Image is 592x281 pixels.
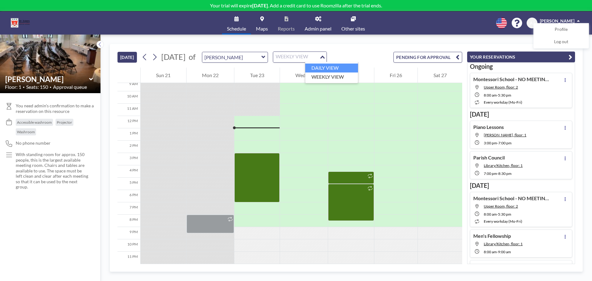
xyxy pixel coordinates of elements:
[117,79,140,91] div: 9 AM
[5,75,89,84] input: Victoria Hall
[16,103,96,114] span: You need admin's confirmation to make a reservation on this resource
[16,140,51,146] span: No phone number
[274,53,319,61] input: Search for option
[117,215,140,227] div: 8 PM
[341,26,365,31] span: Other sites
[50,85,51,89] span: •
[280,68,328,83] div: Wed 24
[498,250,511,254] span: 9:00 AM
[467,52,575,62] button: YOUR RESERVATIONS
[117,252,140,264] div: 11 PM
[484,204,518,209] span: Upper Room, floor: 2
[26,84,48,90] span: Seats: 150
[497,171,498,176] span: -
[374,68,418,83] div: Fri 26
[117,141,140,153] div: 2 PM
[222,11,251,35] a: Schedule
[473,124,504,130] h4: Piano Lessons
[530,20,535,26] span: AJ
[484,219,522,224] span: every workday (Mo-Fri)
[470,63,572,70] h3: Ongoing
[189,52,195,62] span: of
[16,152,88,190] p: With standing room for approx. 150 people, this is the largest available meeting room. Chairs and...
[484,100,522,105] span: every workday (Mo-Fri)
[117,190,140,202] div: 6 PM
[484,85,518,89] span: Upper Room, floor: 2
[10,17,32,29] img: organization-logo
[117,128,140,141] div: 1 PM
[117,239,140,252] div: 10 PM
[141,68,186,83] div: Sun 21
[555,27,568,33] span: Profile
[473,233,511,239] h4: Men's Fellowship
[336,11,370,35] a: Other sites
[5,84,21,90] span: Floor: 1
[256,26,268,31] span: Maps
[273,52,327,62] div: Search for option
[117,178,140,190] div: 5 PM
[534,23,589,36] a: Profile
[540,18,574,23] span: [PERSON_NAME]
[484,93,497,97] span: 8:00 AM
[470,182,572,189] h3: [DATE]
[498,212,511,217] span: 5:30 PM
[117,91,140,104] div: 10 AM
[161,52,186,61] span: [DATE]
[17,130,35,134] span: Washroom
[473,155,505,161] h4: Parish Council
[117,52,137,63] button: [DATE]
[497,250,498,254] span: -
[473,76,550,82] h4: Montessori School - NO MEETINGS UPSTAIRS
[17,120,52,125] span: Accessible washroom
[393,52,462,63] button: PENDING FOR APPROVAL
[300,11,336,35] a: Admin panel
[53,84,87,90] span: Approval queue
[117,165,140,178] div: 4 PM
[498,141,512,145] span: 7:00 PM
[484,163,523,168] span: Library/Kitchen, floor: 1
[278,26,295,31] span: Reports
[473,195,550,201] h4: Montessori School - NO MEETINGS UPSTAIRS
[484,212,497,217] span: 8:00 AM
[305,26,331,31] span: Admin panel
[305,64,358,72] li: DAILY VIEW
[117,227,140,239] div: 9 PM
[117,104,140,116] div: 11 AM
[418,68,462,83] div: Sat 27
[470,110,572,118] h3: [DATE]
[484,141,497,145] span: 3:00 PM
[484,133,526,137] span: Victoria Hall, floor: 1
[484,171,497,176] span: 7:00 PM
[497,212,498,217] span: -
[117,153,140,165] div: 3 PM
[117,202,140,215] div: 7 PM
[251,11,273,35] a: Maps
[187,68,234,83] div: Mon 22
[534,36,589,48] a: Log out
[473,263,501,270] h4: Coffee Hour
[498,171,512,176] span: 8:30 PM
[117,116,140,128] div: 12 PM
[484,242,523,246] span: Library/Kitchen, floor: 1
[57,120,72,125] span: Projector
[305,72,358,81] li: WEEKLY VIEW
[484,250,497,254] span: 8:00 AM
[497,141,498,145] span: -
[227,26,246,31] span: Schedule
[202,52,261,62] input: Victoria Hall
[273,11,300,35] a: Reports
[252,2,268,8] b: [DATE]
[234,68,280,83] div: Tue 23
[23,85,25,89] span: •
[497,93,498,97] span: -
[554,39,568,45] span: Log out
[498,93,511,97] span: 5:30 PM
